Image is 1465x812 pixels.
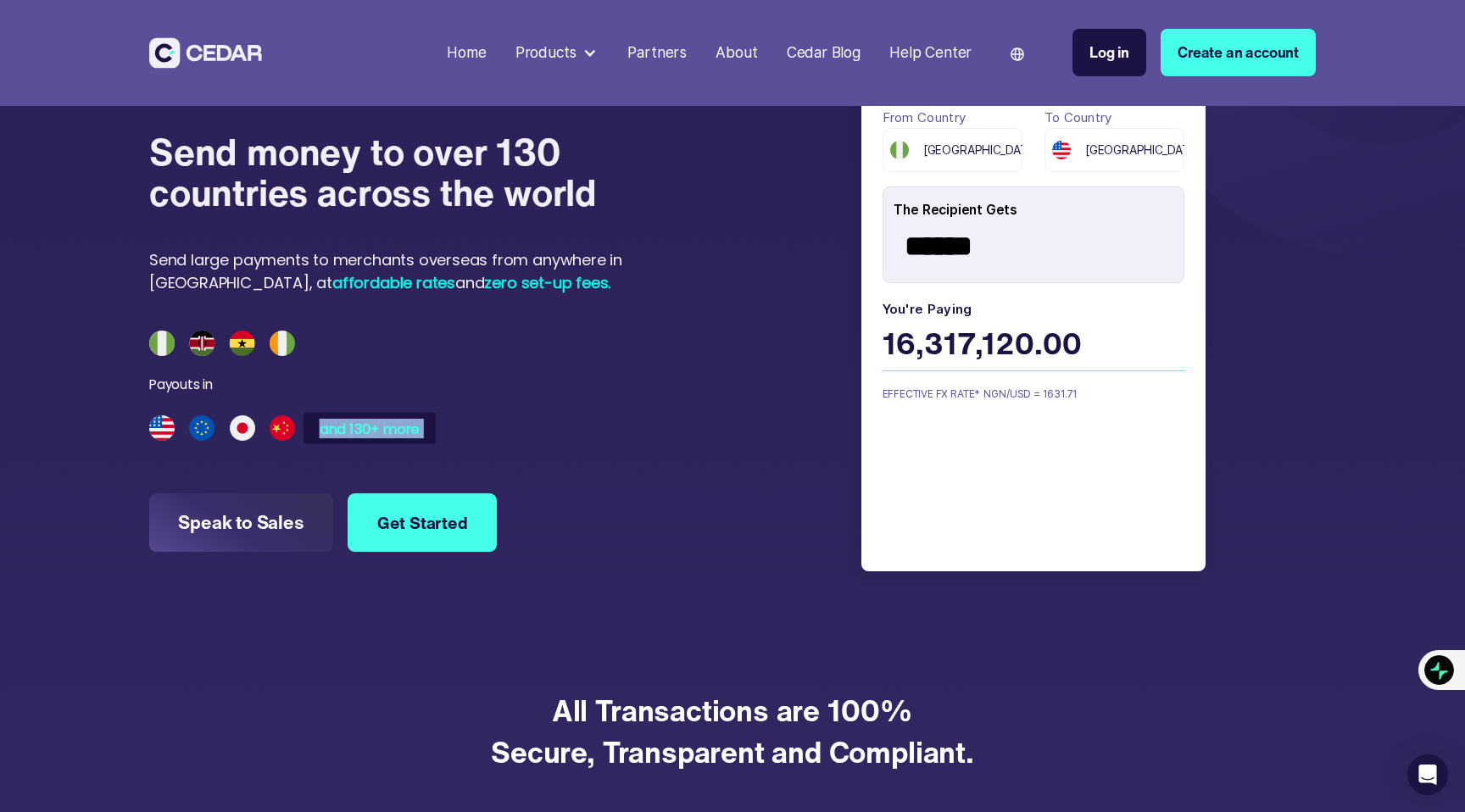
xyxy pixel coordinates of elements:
[1161,29,1316,76] a: Create an account
[320,420,420,435] div: and 130+ more
[883,322,1184,370] div: 16,317,120.00
[149,131,652,212] h4: Send money to over 130 countries across the world
[440,672,1025,809] h4: All Transactions are 100% Secure, Transparent and Compliant.
[515,42,577,64] div: Products
[709,33,765,72] a: About
[621,33,694,72] a: Partners
[447,42,486,64] div: Home
[1089,42,1129,64] div: Log in
[883,33,979,72] a: Help Center
[923,142,1039,159] span: [GEOGRAPHIC_DATA]
[983,387,1120,403] div: NGN/USD = 1631.71
[627,42,687,64] div: Partners
[1044,106,1184,129] label: To country
[889,42,972,64] div: Help Center
[508,35,605,71] div: Products
[716,42,757,64] div: About
[1052,141,1071,159] img: USD flag
[348,493,497,552] a: Get Started
[484,272,610,293] span: zero set-up fees.
[149,248,652,294] div: Send large payments to merchants overseas from anywhere in [GEOGRAPHIC_DATA], at and
[883,106,1022,129] label: From country
[149,375,213,394] div: Payouts in
[883,387,984,401] div: EFFECTIVE FX RATE*
[149,493,333,552] a: Speak to Sales
[1085,142,1201,159] span: [GEOGRAPHIC_DATA]
[1072,29,1146,76] a: Log in
[779,33,867,72] a: Cedar Blog
[894,193,1183,226] div: The Recipient Gets
[883,106,1184,480] form: payField
[890,141,909,159] img: NGN flag
[787,42,861,64] div: Cedar Blog
[1407,754,1448,795] div: Open Intercom Messenger
[332,272,455,293] span: affordable rates
[883,298,1184,320] label: You're paying
[440,33,493,72] a: Home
